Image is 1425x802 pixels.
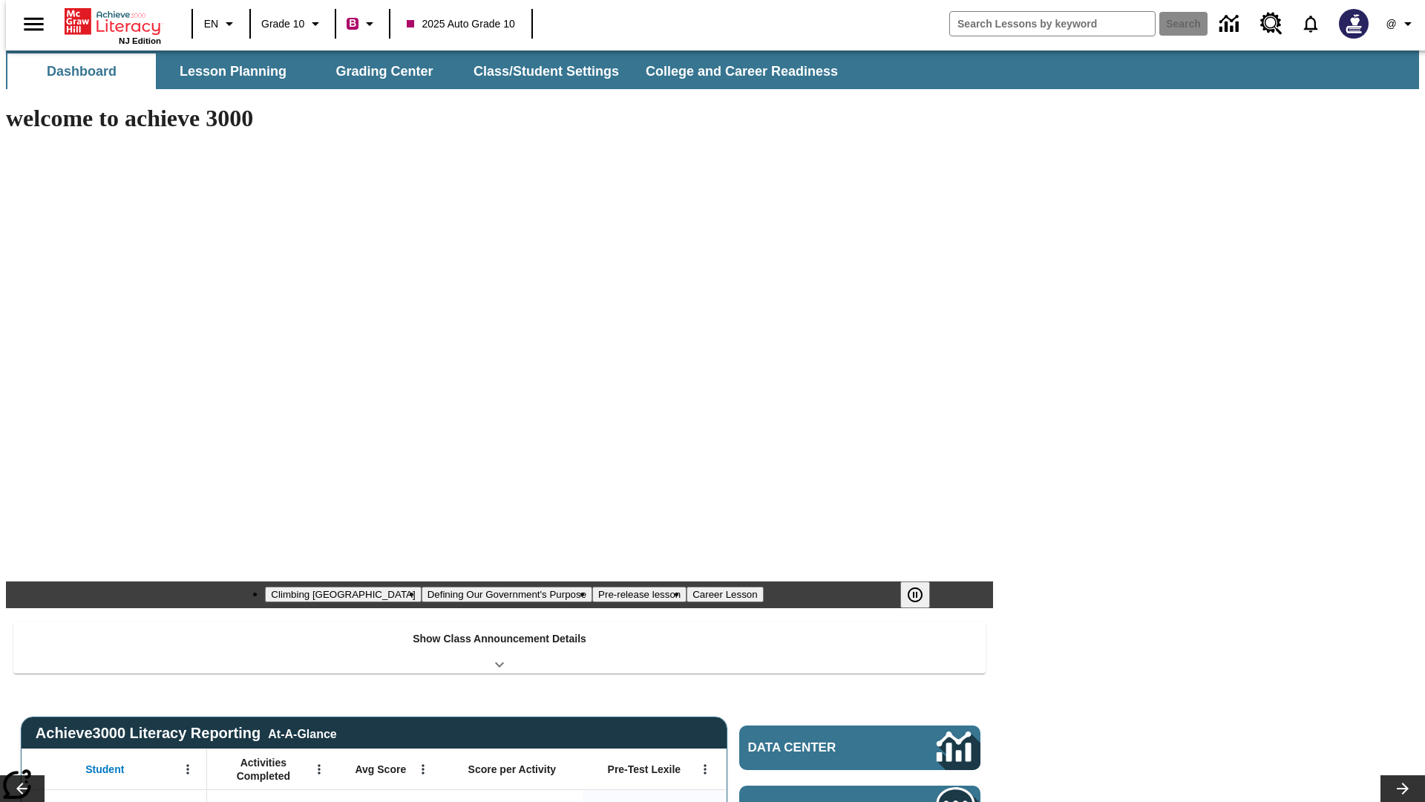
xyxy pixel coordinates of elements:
button: Lesson Planning [159,53,307,89]
button: Boost Class color is violet red. Change class color [341,10,384,37]
img: Avatar [1339,9,1369,39]
button: Slide 2 Defining Our Government's Purpose [422,587,592,602]
button: Lesson carousel, Next [1380,775,1425,802]
span: Data Center [748,740,887,755]
span: Pre-Test Lexile [608,763,681,776]
button: Profile/Settings [1377,10,1425,37]
span: NJ Edition [119,36,161,45]
button: Slide 3 Pre-release lesson [592,587,687,602]
span: Activities Completed [214,756,312,783]
span: B [349,14,356,33]
span: EN [204,16,218,32]
div: SubNavbar [6,50,1419,89]
a: Home [65,7,161,36]
div: SubNavbar [6,53,851,89]
button: Grading Center [310,53,459,89]
button: Open Menu [694,758,716,780]
button: Open side menu [12,2,56,46]
button: Open Menu [177,758,199,780]
a: Notifications [1291,4,1330,43]
button: Select a new avatar [1330,4,1377,43]
span: Avg Score [355,763,406,776]
a: Data Center [1211,4,1251,45]
button: Open Menu [412,758,434,780]
input: search field [950,12,1155,36]
button: Language: EN, Select a language [197,10,245,37]
button: Dashboard [7,53,156,89]
span: Score per Activity [468,763,557,776]
div: At-A-Glance [268,725,336,741]
div: Pause [900,581,945,608]
button: Slide 1 Climbing Mount Tai [265,587,421,602]
span: 2025 Auto Grade 10 [407,16,514,32]
span: Grade 10 [261,16,304,32]
span: @ [1386,16,1396,32]
a: Resource Center, Will open in new tab [1251,4,1291,44]
h1: welcome to achieve 3000 [6,105,993,132]
div: Home [65,5,161,45]
button: Pause [900,581,930,608]
a: Data Center [739,726,980,770]
span: Student [85,763,124,776]
button: Grade: Grade 10, Select a grade [255,10,330,37]
button: Open Menu [308,758,330,780]
button: Class/Student Settings [462,53,631,89]
span: Achieve3000 Literacy Reporting [36,725,337,742]
button: Slide 4 Career Lesson [687,587,763,602]
p: Show Class Announcement Details [413,631,586,647]
button: College and Career Readiness [634,53,850,89]
div: Show Class Announcement Details [13,622,986,674]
